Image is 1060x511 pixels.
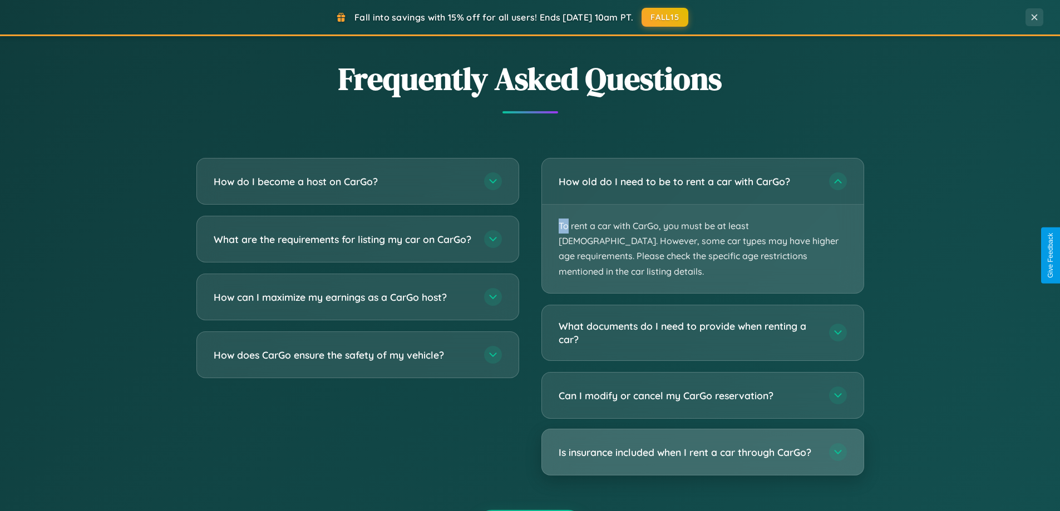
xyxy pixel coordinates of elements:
h3: Can I modify or cancel my CarGo reservation? [559,389,818,403]
button: FALL15 [642,8,688,27]
h3: Is insurance included when I rent a car through CarGo? [559,445,818,459]
h3: How can I maximize my earnings as a CarGo host? [214,290,473,304]
h2: Frequently Asked Questions [196,57,864,100]
h3: How old do I need to be to rent a car with CarGo? [559,175,818,188]
h3: What documents do I need to provide when renting a car? [559,319,818,346]
div: Give Feedback [1047,233,1054,278]
h3: How does CarGo ensure the safety of my vehicle? [214,348,473,362]
span: Fall into savings with 15% off for all users! Ends [DATE] 10am PT. [354,12,633,23]
h3: How do I become a host on CarGo? [214,175,473,188]
p: To rent a car with CarGo, you must be at least [DEMOGRAPHIC_DATA]. However, some car types may ha... [542,205,864,293]
h3: What are the requirements for listing my car on CarGo? [214,232,473,246]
